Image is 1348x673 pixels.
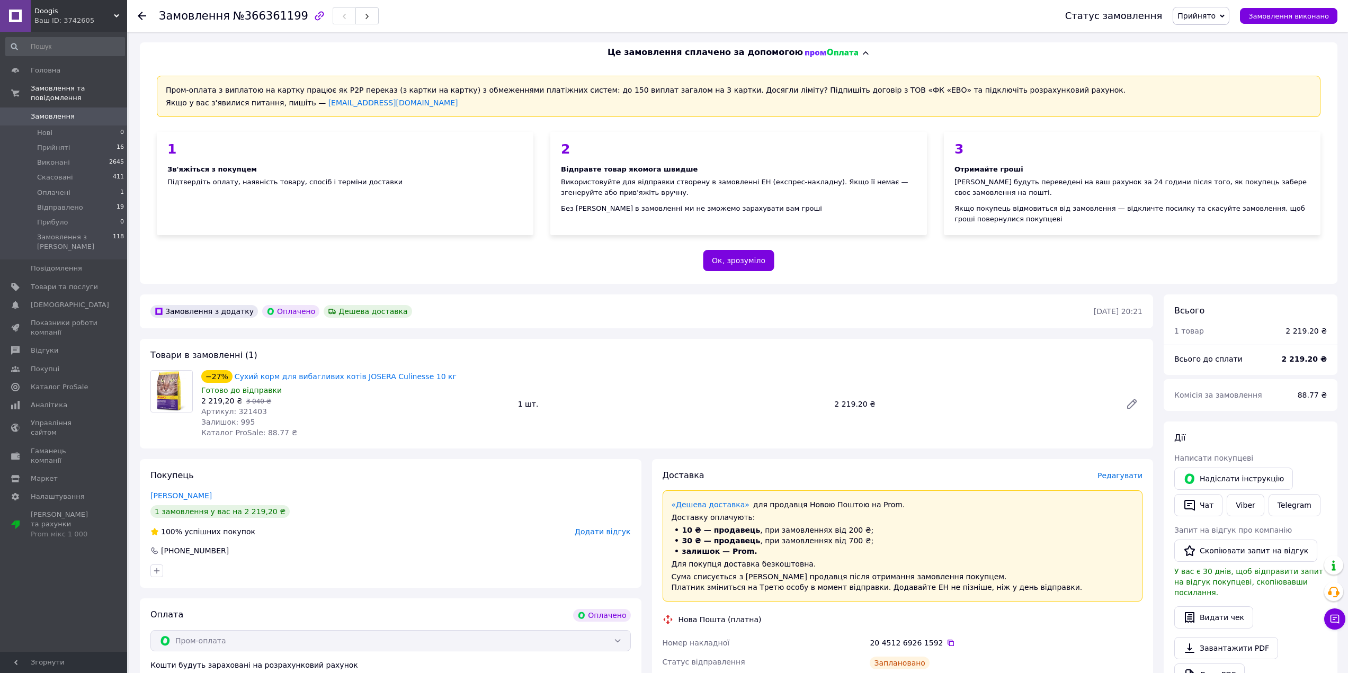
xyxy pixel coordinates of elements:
span: Покупець [150,470,194,480]
span: Всього [1174,306,1204,316]
span: Редагувати [1097,471,1142,480]
span: 0 [120,128,124,138]
button: Надіслати інструкцію [1174,468,1293,490]
span: Скасовані [37,173,73,182]
img: Сухий корм для вибагливих котів JOSERA Culinesse 10 кг [156,371,187,412]
span: Прибуло [37,218,68,227]
span: Залишок: 995 [201,418,255,426]
div: 2 219.20 ₴ [830,397,1117,411]
span: 30 ₴ — продавець [682,536,761,545]
button: Чат [1174,494,1222,516]
span: Виконані [37,158,70,167]
span: Doogis [34,6,114,16]
div: [PERSON_NAME] будуть переведені на ваш рахунок за 24 години після того, як покупець забере своє з... [954,177,1310,198]
span: Артикул: 321403 [201,407,267,416]
span: Налаштування [31,492,85,501]
span: Готово до відправки [201,386,282,394]
li: , при замовленнях від 700 ₴; [672,535,1134,546]
span: Доставка [663,470,704,480]
span: У вас є 30 днів, щоб відправити запит на відгук покупцеві, скопіювавши посилання. [1174,567,1323,597]
span: Оплата [150,609,183,620]
span: Покупці [31,364,59,374]
span: Це замовлення сплачено за допомогою [608,47,803,59]
span: Відправлено [37,203,83,212]
div: Замовлення з додатку [150,305,258,318]
span: 3 040 ₴ [246,398,271,405]
span: Замовлення [31,112,75,121]
div: Оплачено [573,609,630,622]
div: Підтвердіть оплату, наявність товару, спосіб і терміни доставки [157,132,533,235]
button: Ок, зрозуміло [703,250,774,271]
span: Замовлення з [PERSON_NAME] [37,232,113,252]
div: 2 219.20 ₴ [1285,326,1327,336]
div: Дешева доставка [324,305,412,318]
span: Прийняті [37,143,70,152]
div: Використовуйте для відправки створену в замовленні ЕН (експрес-накладну). Якщо її немає — згенеру... [561,177,916,198]
span: Прийнято [1177,12,1216,20]
span: Аналітика [31,400,67,410]
div: 2 [561,142,916,156]
span: Замовлення та повідомлення [31,84,127,103]
a: Telegram [1269,494,1320,516]
span: 1 [120,188,124,198]
span: 10 ₴ — продавець [682,526,761,534]
time: [DATE] 20:21 [1094,307,1142,316]
span: Маркет [31,474,58,483]
span: [PERSON_NAME] та рахунки [31,510,98,539]
span: Статус відправлення [663,658,745,666]
div: Якщо у вас з'явилися питання, пишіть — [166,97,1311,108]
span: Дії [1174,433,1185,443]
span: 19 [117,203,124,212]
a: Сухий корм для вибагливих котів JOSERA Culinesse 10 кг [235,372,457,381]
span: Товари та послуги [31,282,98,292]
div: Якщо покупець відмовиться від замовлення — відкличте посилку та скасуйте замовлення, щоб гроші по... [954,203,1310,225]
span: Гаманець компанії [31,446,98,465]
div: 20 4512 6926 1592 [870,638,1142,648]
span: Управління сайтом [31,418,98,437]
span: Каталог ProSale: 88.77 ₴ [201,428,297,437]
span: 88.77 ₴ [1298,391,1327,399]
div: Оплачено [262,305,319,318]
a: Редагувати [1121,393,1142,415]
a: [PERSON_NAME] [150,491,212,500]
span: Головна [31,66,60,75]
span: 411 [113,173,124,182]
div: Нова Пошта (платна) [676,614,764,625]
b: 2 219.20 ₴ [1281,355,1327,363]
div: для продавця Новою Поштою на Prom. [672,499,1134,510]
div: Без [PERSON_NAME] в замовленні ми не зможемо зарахувати вам гроші [561,203,916,214]
span: Комісія за замовлення [1174,391,1262,399]
button: Замовлення виконано [1240,8,1337,24]
span: Замовлення виконано [1248,12,1329,20]
span: [DEMOGRAPHIC_DATA] [31,300,109,310]
div: 1 замовлення у вас на 2 219,20 ₴ [150,505,290,518]
span: Оплачені [37,188,70,198]
div: −27% [201,370,233,383]
span: Повідомлення [31,264,82,273]
div: 1 шт. [514,397,831,411]
li: , при замовленнях від 200 ₴; [672,525,1134,535]
span: 2 219,20 ₴ [201,397,243,405]
span: Написати покупцеві [1174,454,1253,462]
span: Додати відгук [575,527,630,536]
span: залишок — Prom. [682,547,757,555]
button: Чат з покупцем [1324,608,1345,630]
span: 0 [120,218,124,227]
button: Видати чек [1174,606,1253,629]
div: 3 [954,142,1310,156]
a: Viber [1227,494,1264,516]
div: Статус замовлення [1065,11,1163,21]
span: Відправте товар якомога швидше [561,165,698,173]
span: №366361199 [233,10,308,22]
button: Скопіювати запит на відгук [1174,540,1317,562]
div: Заплановано [870,657,930,669]
div: [PHONE_NUMBER] [160,545,230,556]
input: Пошук [5,37,125,56]
div: Для покупця доставка безкоштовна. [672,559,1134,569]
span: Номер накладної [663,639,730,647]
div: 1 [167,142,523,156]
span: Нові [37,128,52,138]
a: Завантажити PDF [1174,637,1278,659]
span: Запит на відгук про компанію [1174,526,1292,534]
span: Всього до сплати [1174,355,1243,363]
